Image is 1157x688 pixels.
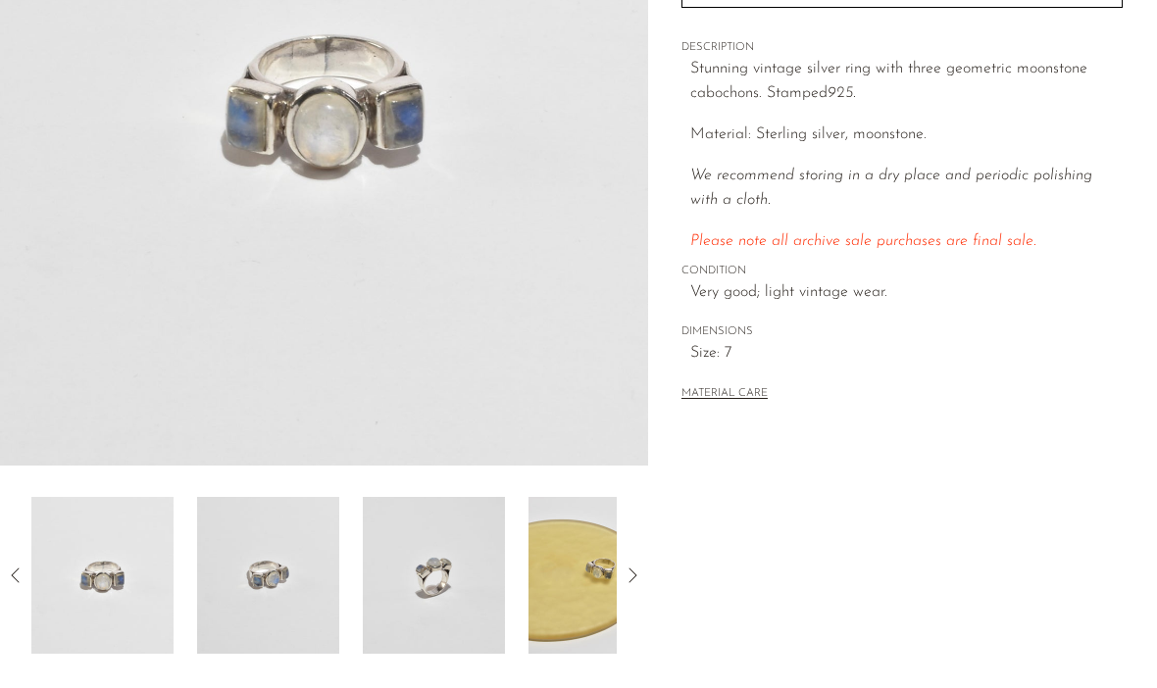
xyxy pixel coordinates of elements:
[690,341,1123,367] span: Size: 7
[681,39,1123,57] span: DESCRIPTION
[528,497,671,654] img: Geometric Moonstone Ring
[197,497,339,654] img: Geometric Moonstone Ring
[31,497,174,654] img: Geometric Moonstone Ring
[690,123,1123,148] p: Material: Sterling silver, moonstone.
[690,57,1123,107] p: Stunning vintage silver ring with three geometric moonstone cabochons. Stamped
[681,323,1123,341] span: DIMENSIONS
[681,263,1123,280] span: CONDITION
[681,387,768,402] button: MATERIAL CARE
[363,497,505,654] img: Geometric Moonstone Ring
[828,85,856,101] em: 925.
[690,233,1036,249] span: Please note all archive sale purchases are final sale.
[690,280,1123,306] span: Very good; light vintage wear.
[690,168,1092,209] i: We recommend storing in a dry place and periodic polishing with a cloth.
